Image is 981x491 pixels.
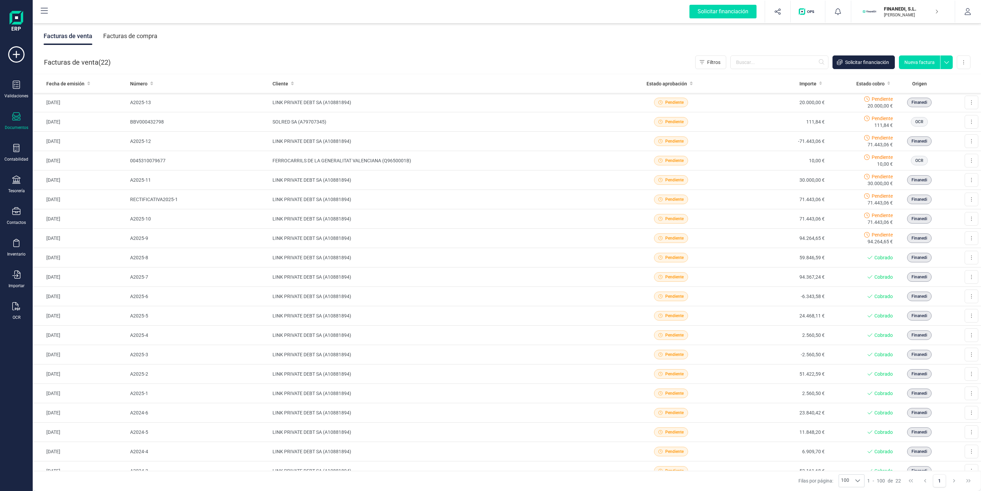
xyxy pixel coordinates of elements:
td: [DATE] [33,248,127,267]
td: [DATE] [33,326,127,345]
td: LINK PRIVATE DEBT SA (A10881894) [270,229,619,248]
td: LINK PRIVATE DEBT SA (A10881894) [270,209,619,229]
td: RECTIFICATIVA2025-1 [127,190,270,209]
td: A2024-6 [127,403,270,423]
span: Finanedi [912,468,927,474]
td: 71.443,06 € [723,190,827,209]
td: [DATE] [33,384,127,403]
td: 6.909,70 € [723,442,827,461]
td: LINK PRIVATE DEBT SA (A10881894) [270,423,619,442]
td: LINK PRIVATE DEBT SA (A10881894) [270,326,619,345]
span: Pendiente [872,96,893,102]
span: Finanedi [912,448,927,455]
td: LINK PRIVATE DEBT SA (A10881894) [270,384,619,403]
div: Importar [9,283,25,289]
span: Pendiente [665,390,684,396]
span: Estado aprobación [647,80,687,87]
button: Next Page [948,474,961,487]
span: Cobrado [874,332,893,339]
span: Finanedi [912,410,927,416]
td: [DATE] [33,423,127,442]
span: Finanedi [912,235,927,241]
span: Cobrado [874,409,893,416]
span: 100 [877,477,885,484]
td: [DATE] [33,170,127,190]
span: Finanedi [912,196,927,202]
div: Facturas de venta [44,27,92,45]
span: Finanedi [912,390,927,396]
div: Contabilidad [4,157,28,162]
td: A2024-4 [127,442,270,461]
td: 11.848,20 € [723,423,827,442]
td: A2025-10 [127,209,270,229]
div: Inventario [7,251,26,257]
td: 0045310079677 [127,151,270,170]
td: [DATE] [33,229,127,248]
td: 2.560,50 € [723,384,827,403]
td: [DATE] [33,287,127,306]
span: Finanedi [912,351,927,358]
span: 111,84 € [874,122,893,129]
td: A2025-8 [127,248,270,267]
span: Pendiente [665,274,684,280]
td: A2024-3 [127,461,270,481]
div: - [867,477,901,484]
span: Finanedi [912,371,927,377]
span: Pendiente [872,212,893,219]
button: Nueva factura [899,55,940,69]
td: [DATE] [33,461,127,481]
span: Cliente [272,80,288,87]
span: Finanedi [912,177,927,183]
span: Fecha de emisión [46,80,84,87]
span: 22 [896,477,901,484]
span: Pendiente [872,231,893,238]
td: [DATE] [33,190,127,209]
div: Documentos [5,125,28,130]
span: Cobrado [874,293,893,300]
span: Solicitar financiación [845,59,889,66]
td: FERROCARRILS DE LA GENERALITAT VALENCIANA (Q9650001B) [270,151,619,170]
td: LINK PRIVATE DEBT SA (A10881894) [270,345,619,364]
td: [DATE] [33,345,127,364]
span: Pendiente [665,468,684,474]
div: Tesorería [8,188,25,194]
button: Page 1 [933,474,946,487]
td: 20.000,00 € [723,93,827,112]
button: Logo de OPS [795,1,821,22]
span: Finanedi [912,138,927,144]
span: Pendiente [665,235,684,241]
span: 71.443,06 € [868,141,893,148]
td: [DATE] [33,403,127,423]
td: A2025-2 [127,364,270,384]
span: Cobrado [874,390,893,397]
td: A2025-5 [127,306,270,326]
td: 51.422,59 € [723,364,827,384]
span: Finanedi [912,332,927,338]
td: A2025-1 [127,384,270,403]
td: A2025-11 [127,170,270,190]
span: Pendiente [872,134,893,141]
span: Cobrado [874,448,893,455]
span: Pendiente [665,332,684,338]
div: Facturas de compra [103,27,157,45]
span: Pendiente [665,158,684,164]
span: Finanedi [912,313,927,319]
span: Pendiente [665,255,684,261]
td: [DATE] [33,93,127,112]
td: LINK PRIVATE DEBT SA (A10881894) [270,93,619,112]
button: Last Page [962,474,975,487]
button: Solicitar financiación [832,55,895,69]
span: 1 [867,477,870,484]
span: Cobrado [874,429,893,436]
span: Pendiente [665,448,684,455]
td: [DATE] [33,267,127,287]
span: Pendiente [665,99,684,105]
td: -2.560,50 € [723,345,827,364]
span: Finanedi [912,216,927,222]
button: Previous Page [919,474,932,487]
span: Pendiente [665,371,684,377]
td: LINK PRIVATE DEBT SA (A10881894) [270,306,619,326]
span: Finanedi [912,255,927,261]
div: Facturas de venta ( ) [44,55,111,69]
span: Cobrado [874,312,893,319]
